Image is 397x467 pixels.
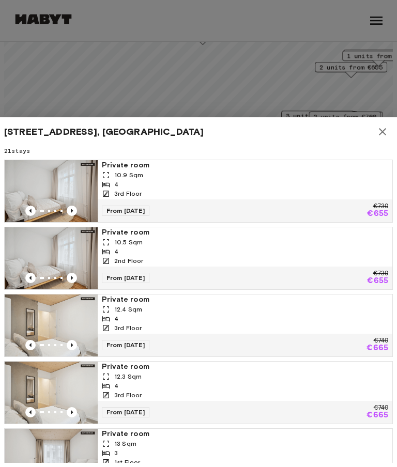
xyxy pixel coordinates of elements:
[114,305,142,314] span: 12.4 Sqm
[102,273,149,283] span: From [DATE]
[25,206,36,216] button: Previous image
[4,126,204,138] span: [STREET_ADDRESS], [GEOGRAPHIC_DATA]
[4,361,393,424] a: Marketing picture of unit DE-01-477-040-03Previous imagePrevious imagePrivate room12.3 Sqm43rd Fl...
[102,429,388,439] span: Private room
[102,160,388,170] span: Private room
[114,256,143,266] span: 2nd Floor
[114,180,118,189] span: 4
[102,227,388,238] span: Private room
[367,344,388,352] p: €665
[114,323,142,333] span: 3rd Floor
[114,247,118,256] span: 4
[373,271,388,277] p: €730
[4,160,393,223] a: Marketing picture of unit DE-01-477-066-03Previous imagePrevious imagePrivate room10.9 Sqm43rd Fl...
[114,314,118,323] span: 4
[114,189,142,198] span: 3rd Floor
[374,338,388,344] p: €740
[25,273,36,283] button: Previous image
[114,448,118,458] span: 3
[67,273,77,283] button: Previous image
[102,294,388,305] span: Private room
[367,210,388,218] p: €655
[114,238,143,247] span: 10.5 Sqm
[5,227,98,289] img: Marketing picture of unit DE-01-477-065-03
[114,458,140,467] span: 1st Floor
[114,372,142,381] span: 12.3 Sqm
[102,407,149,417] span: From [DATE]
[102,340,149,350] span: From [DATE]
[5,294,98,356] img: Marketing picture of unit DE-01-477-041-04
[114,170,143,180] span: 10.9 Sqm
[25,340,36,350] button: Previous image
[4,227,393,290] a: Marketing picture of unit DE-01-477-065-03Previous imagePrevious imagePrivate room10.5 Sqm42nd Fl...
[5,160,98,222] img: Marketing picture of unit DE-01-477-066-03
[114,381,118,391] span: 4
[373,204,388,210] p: €730
[374,405,388,411] p: €740
[367,411,388,419] p: €665
[114,391,142,400] span: 3rd Floor
[67,340,77,350] button: Previous image
[67,206,77,216] button: Previous image
[114,439,136,448] span: 13 Sqm
[367,277,388,285] p: €655
[67,407,77,417] button: Previous image
[102,362,388,372] span: Private room
[102,206,149,216] span: From [DATE]
[25,407,36,417] button: Previous image
[5,362,98,424] img: Marketing picture of unit DE-01-477-040-03
[4,146,393,155] span: 21 stays
[4,294,393,357] a: Marketing picture of unit DE-01-477-041-04Previous imagePrevious imagePrivate room12.4 Sqm43rd Fl...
